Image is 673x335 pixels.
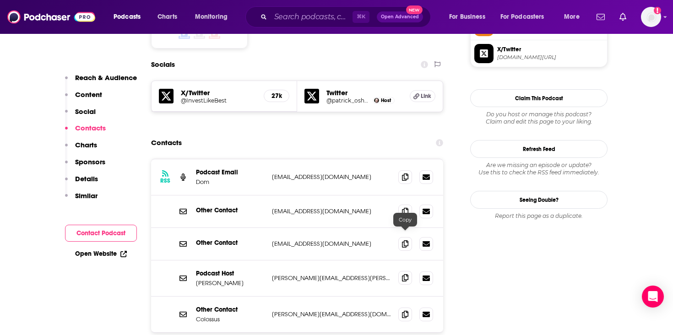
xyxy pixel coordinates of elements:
[564,11,580,23] span: More
[114,11,141,23] span: Podcasts
[65,124,106,140] button: Contacts
[196,279,265,287] p: [PERSON_NAME]
[75,191,98,200] p: Similar
[470,111,608,125] div: Claim and edit this page to your liking.
[196,206,265,214] p: Other Contact
[326,97,370,104] a: @patrick_oshag
[65,225,137,242] button: Contact Podcast
[326,88,402,97] h5: Twitter
[497,45,603,54] span: X/Twitter
[443,10,497,24] button: open menu
[189,10,239,24] button: open menu
[196,178,265,186] p: Dom
[181,88,256,97] h5: X/Twitter
[641,7,661,27] img: User Profile
[497,54,603,61] span: twitter.com/InvestLikeBest
[641,7,661,27] button: Show profile menu
[470,89,608,107] button: Claim This Podcast
[195,11,228,23] span: Monitoring
[65,140,97,157] button: Charts
[641,7,661,27] span: Logged in as derettb
[107,10,152,24] button: open menu
[151,134,182,151] h2: Contacts
[272,274,391,282] p: [PERSON_NAME][EMAIL_ADDRESS][PERSON_NAME][DOMAIN_NAME]
[642,286,664,308] div: Open Intercom Messenger
[421,92,431,100] span: Link
[75,174,98,183] p: Details
[75,140,97,149] p: Charts
[254,6,440,27] div: Search podcasts, credits, & more...
[7,8,95,26] img: Podchaser - Follow, Share and Rate Podcasts
[474,44,603,63] a: X/Twitter[DOMAIN_NAME][URL]
[616,9,630,25] a: Show notifications dropdown
[353,11,369,23] span: ⌘ K
[470,191,608,209] a: Seeing Double?
[377,11,423,22] button: Open AdvancedNew
[393,213,417,227] div: Copy
[272,240,391,248] p: [EMAIL_ADDRESS][DOMAIN_NAME]
[75,124,106,132] p: Contacts
[196,270,265,277] p: Podcast Host
[65,107,96,124] button: Social
[65,157,105,174] button: Sponsors
[470,212,608,220] div: Report this page as a duplicate.
[65,90,102,107] button: Content
[196,168,265,176] p: Podcast Email
[272,310,391,318] p: [PERSON_NAME][EMAIL_ADDRESS][DOMAIN_NAME]
[272,207,391,215] p: [EMAIL_ADDRESS][DOMAIN_NAME]
[157,11,177,23] span: Charts
[75,250,127,258] a: Open Website
[152,10,183,24] a: Charts
[500,11,544,23] span: For Podcasters
[75,90,102,99] p: Content
[470,162,608,176] div: Are we missing an episode or update? Use this to check the RSS feed immediately.
[470,140,608,158] button: Refresh Feed
[406,5,423,14] span: New
[65,191,98,208] button: Similar
[181,97,256,104] a: @InvestLikeBest
[65,174,98,191] button: Details
[160,177,170,184] h3: RSS
[65,73,137,90] button: Reach & Audience
[196,306,265,313] p: Other Contact
[494,10,558,24] button: open menu
[75,107,96,116] p: Social
[593,9,608,25] a: Show notifications dropdown
[271,92,282,100] h5: 27k
[75,157,105,166] p: Sponsors
[75,73,137,82] p: Reach & Audience
[196,315,265,323] p: Colossus
[151,56,175,73] h2: Socials
[449,11,485,23] span: For Business
[381,15,419,19] span: Open Advanced
[196,239,265,247] p: Other Contact
[381,97,391,103] span: Host
[470,111,608,118] span: Do you host or manage this podcast?
[271,10,353,24] input: Search podcasts, credits, & more...
[272,173,391,181] p: [EMAIL_ADDRESS][DOMAIN_NAME]
[374,98,379,103] img: Patrick O'Shaughnessy
[410,90,435,102] a: Link
[654,7,661,14] svg: Add a profile image
[558,10,591,24] button: open menu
